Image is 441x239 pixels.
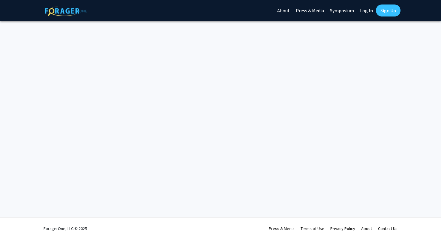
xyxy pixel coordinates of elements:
a: Sign Up [376,4,400,16]
img: ForagerOne Logo [45,6,87,16]
a: Contact Us [378,226,397,231]
a: About [361,226,372,231]
div: ForagerOne, LLC © 2025 [43,218,87,239]
a: Privacy Policy [330,226,355,231]
a: Terms of Use [301,226,324,231]
a: Press & Media [269,226,295,231]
